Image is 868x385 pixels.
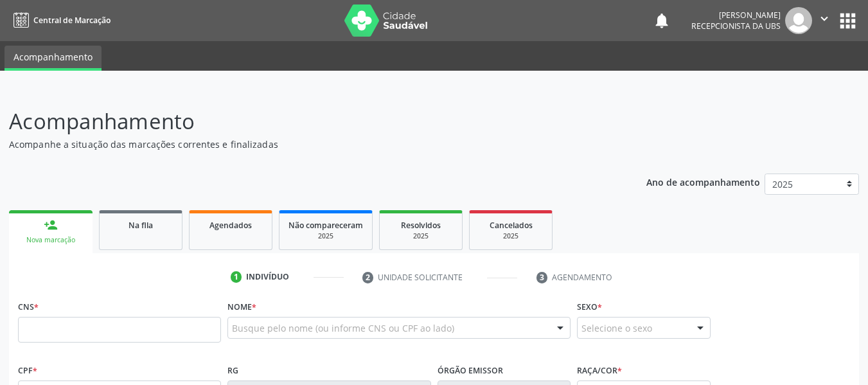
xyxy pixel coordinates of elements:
span: Agendados [209,220,252,231]
i:  [817,12,831,26]
span: Recepcionista da UBS [691,21,781,31]
div: Indivíduo [246,271,289,283]
span: Na fila [128,220,153,231]
p: Acompanhe a situação das marcações correntes e finalizadas [9,138,604,151]
label: Nome [227,297,256,317]
img: img [785,7,812,34]
label: Raça/cor [577,361,622,381]
span: Cancelados [490,220,533,231]
p: Ano de acompanhamento [646,174,760,190]
button: apps [837,10,859,32]
div: [PERSON_NAME] [691,10,781,21]
div: 1 [231,271,242,283]
label: CNS [18,297,39,317]
span: Selecione o sexo [581,321,652,335]
span: Resolvidos [401,220,441,231]
span: Central de Marcação [33,15,111,26]
a: Central de Marcação [9,10,111,31]
button:  [812,7,837,34]
label: RG [227,361,238,381]
div: 2025 [288,231,363,241]
div: 2025 [389,231,453,241]
label: Órgão emissor [438,361,503,381]
div: Nova marcação [18,235,84,245]
span: Não compareceram [288,220,363,231]
label: Sexo [577,297,602,317]
div: 2025 [479,231,543,241]
div: person_add [44,218,58,232]
span: Busque pelo nome (ou informe CNS ou CPF ao lado) [232,321,454,335]
p: Acompanhamento [9,105,604,138]
a: Acompanhamento [4,46,102,71]
button: notifications [653,12,671,30]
